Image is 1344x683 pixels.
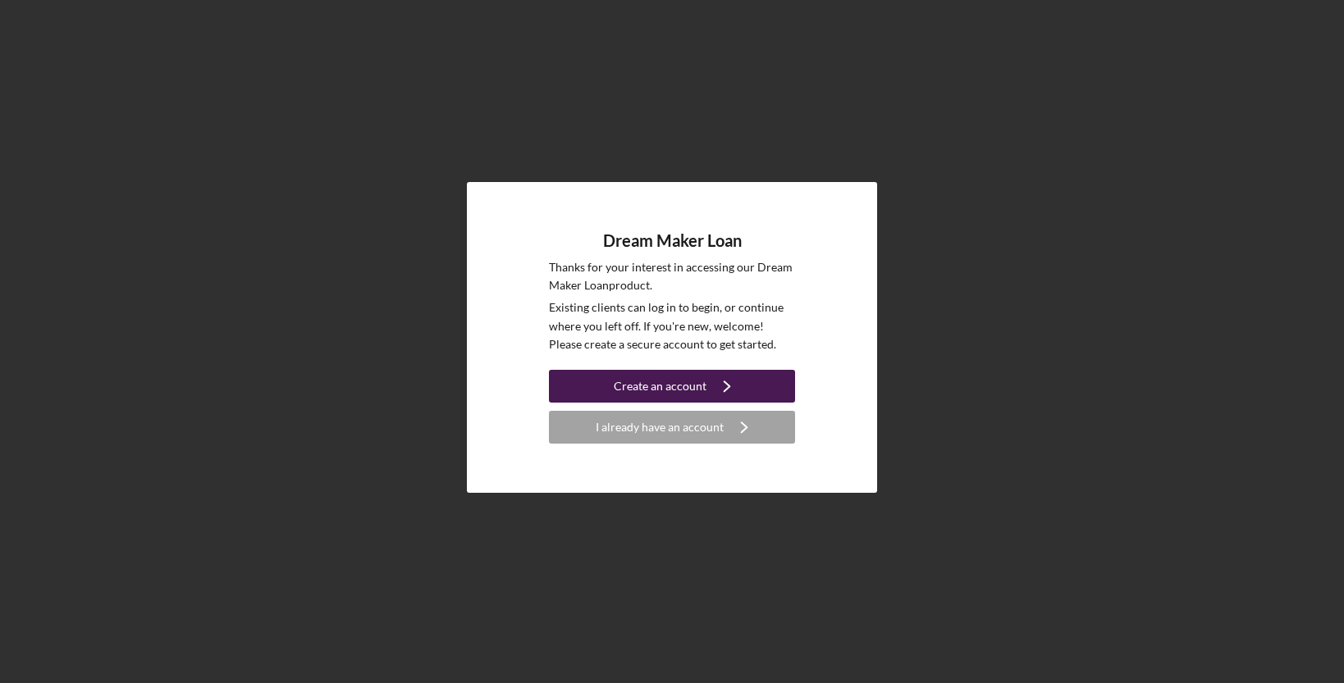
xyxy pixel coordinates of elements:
div: I already have an account [596,411,724,444]
button: Create an account [549,370,795,403]
button: I already have an account [549,411,795,444]
div: Create an account [614,370,706,403]
h4: Dream Maker Loan [603,231,742,250]
p: Existing clients can log in to begin, or continue where you left off. If you're new, welcome! Ple... [549,298,795,353]
p: Thanks for your interest in accessing our Dream Maker Loan product. [549,258,795,295]
a: Create an account [549,370,795,407]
